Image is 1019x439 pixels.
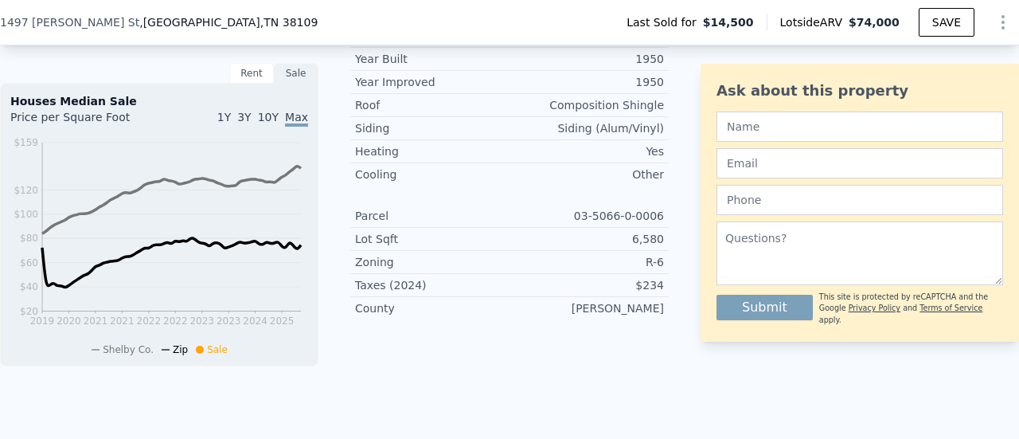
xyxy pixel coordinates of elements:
div: Year Improved [355,74,509,90]
tspan: $120 [14,185,38,196]
tspan: 2023 [189,316,214,327]
div: Houses Median Sale [10,93,308,109]
div: Year Built [355,51,509,67]
div: Rent [229,63,274,84]
tspan: 2019 [30,316,55,327]
button: SAVE [919,8,974,37]
span: $14,500 [703,14,754,30]
div: This site is protected by reCAPTCHA and the Google and apply. [819,292,1003,326]
div: Siding (Alum/Vinyl) [509,120,664,136]
div: Roof [355,97,509,113]
span: $74,000 [849,16,900,29]
span: Max [285,111,308,127]
span: Last Sold for [627,14,703,30]
div: 03-5066-0-0006 [509,208,664,224]
tspan: $100 [14,209,38,220]
tspan: $20 [20,306,38,317]
tspan: 2024 [243,316,267,327]
span: , [GEOGRAPHIC_DATA] [139,14,318,30]
tspan: $40 [20,281,38,292]
a: Terms of Service [919,304,982,312]
div: Heating [355,143,509,159]
input: Name [716,112,1003,142]
div: 1950 [509,74,664,90]
a: Privacy Policy [849,304,900,312]
span: 10Y [258,111,279,123]
tspan: 2025 [270,316,295,327]
tspan: 2023 [217,316,241,327]
div: Composition Shingle [509,97,664,113]
tspan: $80 [20,233,38,244]
tspan: $159 [14,137,38,148]
tspan: 2022 [137,316,162,327]
div: Yes [509,143,664,159]
span: Sale [207,344,228,355]
tspan: $60 [20,257,38,268]
div: Cooling [355,167,509,182]
span: Zip [173,344,188,355]
tspan: 2022 [163,316,188,327]
div: Parcel [355,208,509,224]
span: Lotside ARV [780,14,849,30]
div: Sale [274,63,318,84]
button: Show Options [987,6,1019,38]
span: , TN 38109 [260,16,318,29]
button: Submit [716,295,813,320]
div: Zoning [355,254,509,270]
div: 6,580 [509,231,664,247]
input: Email [716,148,1003,178]
span: 3Y [237,111,251,123]
div: [PERSON_NAME] [509,300,664,316]
div: Price per Square Foot [10,109,159,135]
div: Siding [355,120,509,136]
div: Taxes (2024) [355,277,509,293]
div: 1950 [509,51,664,67]
tspan: 2021 [110,316,135,327]
tspan: 2020 [57,316,81,327]
span: Shelby Co. [103,344,154,355]
input: Phone [716,185,1003,215]
div: Lot Sqft [355,231,509,247]
div: R-6 [509,254,664,270]
div: Ask about this property [716,80,1003,102]
div: Other [509,167,664,182]
span: 1Y [217,111,231,123]
div: $234 [509,277,664,293]
div: County [355,300,509,316]
tspan: 2021 [84,316,108,327]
